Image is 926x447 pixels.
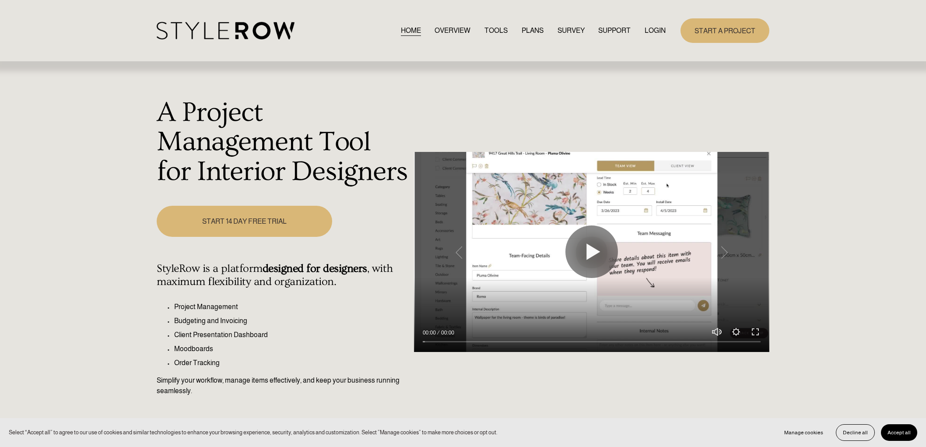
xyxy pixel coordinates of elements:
a: START A PROJECT [680,18,769,42]
span: Decline all [843,429,868,436]
a: PLANS [522,25,544,36]
p: Client Presentation Dashboard [174,330,409,340]
span: Accept all [887,429,911,436]
span: SUPPORT [598,25,631,36]
h4: StyleRow is a platform , with maximum flexibility and organization. [157,262,409,289]
p: Project Management [174,302,409,312]
div: Duration [438,328,456,337]
p: Select “Accept all” to agree to our use of cookies and similar technologies to enhance your brows... [9,428,498,436]
button: Play [565,225,618,278]
img: StyleRow [157,22,295,40]
a: folder dropdown [598,25,631,36]
h1: A Project Management Tool for Interior Designers [157,98,409,187]
p: Order Tracking [174,358,409,368]
a: SURVEY [558,25,585,36]
a: OVERVIEW [435,25,470,36]
p: Simplify your workflow, manage items effectively, and keep your business running seamlessly. [157,375,409,396]
a: LOGIN [645,25,666,36]
button: Accept all [881,424,917,441]
strong: designed for designers [263,262,367,275]
div: Current time [423,328,438,337]
p: Budgeting and Invoicing [174,316,409,326]
a: HOME [401,25,421,36]
input: Seek [423,338,761,345]
button: Decline all [836,424,875,441]
a: TOOLS [484,25,508,36]
a: START 14 DAY FREE TRIAL [157,206,332,237]
p: Moodboards [174,344,409,354]
span: Manage cookies [784,429,823,436]
button: Manage cookies [778,424,830,441]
